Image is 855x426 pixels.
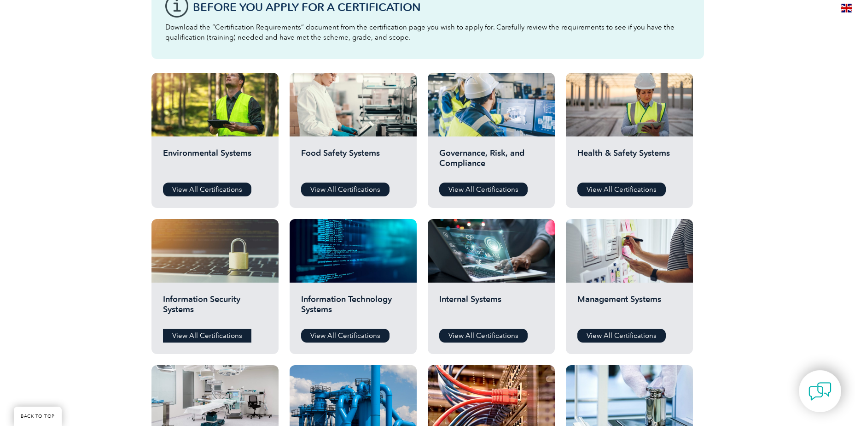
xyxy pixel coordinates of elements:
[439,148,543,176] h2: Governance, Risk, and Compliance
[841,4,852,12] img: en
[439,294,543,322] h2: Internal Systems
[301,148,405,176] h2: Food Safety Systems
[577,183,666,196] a: View All Certifications
[577,148,681,176] h2: Health & Safety Systems
[163,329,251,343] a: View All Certifications
[301,183,390,196] a: View All Certifications
[577,294,681,322] h2: Management Systems
[14,407,62,426] a: BACK TO TOP
[163,148,267,176] h2: Environmental Systems
[577,329,666,343] a: View All Certifications
[301,329,390,343] a: View All Certifications
[163,183,251,196] a: View All Certifications
[165,22,690,42] p: Download the “Certification Requirements” document from the certification page you wish to apply ...
[193,1,690,13] h3: Before You Apply For a Certification
[439,183,528,196] a: View All Certifications
[301,294,405,322] h2: Information Technology Systems
[439,329,528,343] a: View All Certifications
[163,294,267,322] h2: Information Security Systems
[808,380,832,403] img: contact-chat.png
